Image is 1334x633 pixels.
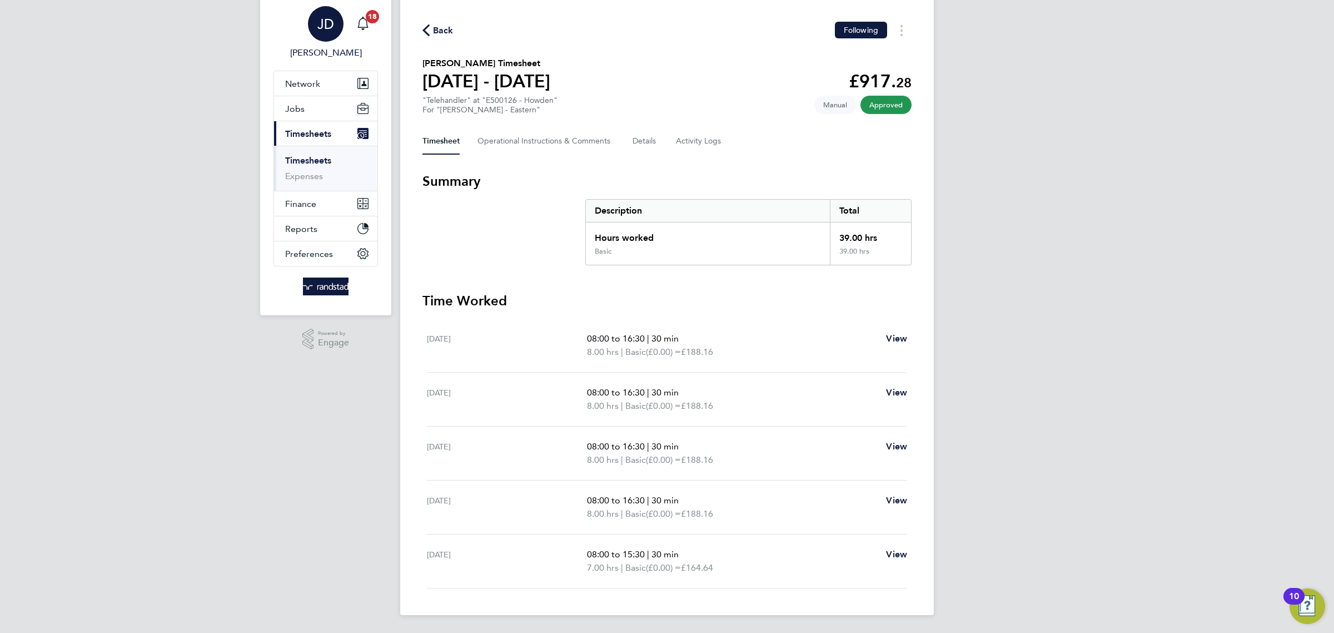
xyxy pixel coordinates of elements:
[352,6,374,42] a: 18
[625,399,646,413] span: Basic
[587,549,645,560] span: 08:00 to 15:30
[433,24,454,37] span: Back
[646,347,681,357] span: (£0.00) =
[274,241,377,266] button: Preferences
[422,172,912,190] h3: Summary
[651,333,679,344] span: 30 min
[274,146,377,191] div: Timesheets
[647,333,649,344] span: |
[621,508,623,519] span: |
[886,495,907,506] span: View
[651,549,679,560] span: 30 min
[427,386,587,413] div: [DATE]
[621,562,623,573] span: |
[647,387,649,398] span: |
[422,23,454,37] button: Back
[318,338,349,348] span: Engage
[646,562,681,573] span: (£0.00) =
[625,345,646,359] span: Basic
[422,128,460,155] button: Timesheet
[892,22,912,39] button: Timesheets Menu
[886,387,907,398] span: View
[886,494,907,507] a: View
[587,508,619,519] span: 8.00 hrs
[273,46,378,60] span: Jacob Donaldson
[285,249,333,259] span: Preferences
[625,561,646,575] span: Basic
[586,200,830,222] div: Description
[646,400,681,411] span: (£0.00) =
[422,105,558,115] div: For "[PERSON_NAME] - Eastern"
[625,507,646,521] span: Basic
[621,347,623,357] span: |
[422,70,550,92] h1: [DATE] - [DATE]
[647,441,649,452] span: |
[886,548,907,561] a: View
[676,128,723,155] button: Activity Logs
[285,78,320,89] span: Network
[273,6,378,60] a: JD[PERSON_NAME]
[273,278,378,295] a: Go to home page
[585,199,912,265] div: Summary
[896,75,912,91] span: 28
[886,386,907,399] a: View
[274,71,377,96] button: Network
[317,17,334,31] span: JD
[886,440,907,453] a: View
[587,347,619,357] span: 8.00 hrs
[422,96,558,115] div: "Telehandler" at "E500126 - Howden"
[587,333,645,344] span: 08:00 to 16:30
[427,440,587,467] div: [DATE]
[646,508,681,519] span: (£0.00) =
[886,333,907,344] span: View
[1290,589,1325,624] button: Open Resource Center, 10 new notifications
[886,549,907,560] span: View
[681,400,713,411] span: £188.16
[285,155,331,166] a: Timesheets
[814,96,856,114] span: This timesheet was manually created.
[427,332,587,359] div: [DATE]
[587,495,645,506] span: 08:00 to 16:30
[651,387,679,398] span: 30 min
[647,495,649,506] span: |
[647,549,649,560] span: |
[285,128,331,139] span: Timesheets
[422,57,550,70] h2: [PERSON_NAME] Timesheet
[844,25,878,35] span: Following
[477,128,615,155] button: Operational Instructions & Comments
[651,495,679,506] span: 30 min
[587,454,619,465] span: 8.00 hrs
[860,96,912,114] span: This timesheet has been approved.
[422,292,912,310] h3: Time Worked
[302,329,350,350] a: Powered byEngage
[681,347,713,357] span: £188.16
[285,199,316,209] span: Finance
[849,71,912,92] app-decimal: £917.
[274,96,377,121] button: Jobs
[274,191,377,216] button: Finance
[633,128,658,155] button: Details
[427,548,587,575] div: [DATE]
[830,200,911,222] div: Total
[830,247,911,265] div: 39.00 hrs
[427,494,587,521] div: [DATE]
[285,171,323,181] a: Expenses
[587,400,619,411] span: 8.00 hrs
[587,562,619,573] span: 7.00 hrs
[625,453,646,467] span: Basic
[681,562,713,573] span: £164.64
[621,454,623,465] span: |
[595,247,611,256] div: Basic
[318,329,349,338] span: Powered by
[274,121,377,146] button: Timesheets
[303,278,349,295] img: randstad-logo-retina.png
[651,441,679,452] span: 30 min
[1289,596,1299,611] div: 10
[886,332,907,345] a: View
[681,454,713,465] span: £188.16
[586,222,830,247] div: Hours worked
[587,387,645,398] span: 08:00 to 16:30
[646,454,681,465] span: (£0.00) =
[366,10,379,23] span: 18
[422,172,912,589] section: Timesheet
